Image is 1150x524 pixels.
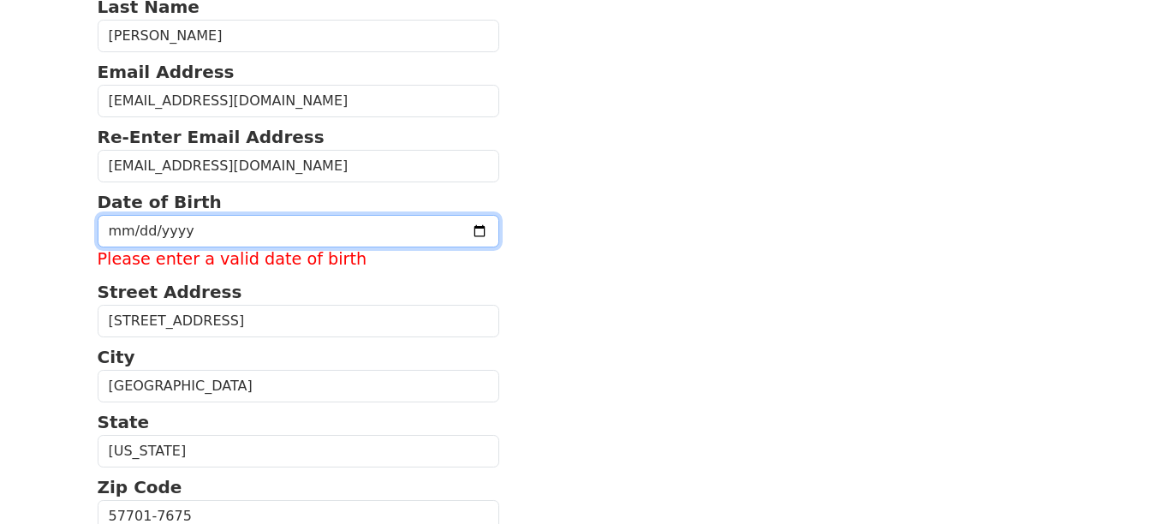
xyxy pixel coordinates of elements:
strong: City [98,347,135,367]
strong: Date of Birth [98,192,222,212]
strong: State [98,412,150,432]
strong: Zip Code [98,477,182,497]
input: City [98,370,500,402]
input: Street Address [98,305,500,337]
strong: Email Address [98,62,235,82]
input: Email Address [98,85,500,117]
strong: Street Address [98,282,242,302]
strong: Re-Enter Email Address [98,127,325,147]
input: Re-Enter Email Address [98,150,500,182]
label: Please enter a valid date of birth [98,247,500,272]
input: Last Name [98,20,500,52]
